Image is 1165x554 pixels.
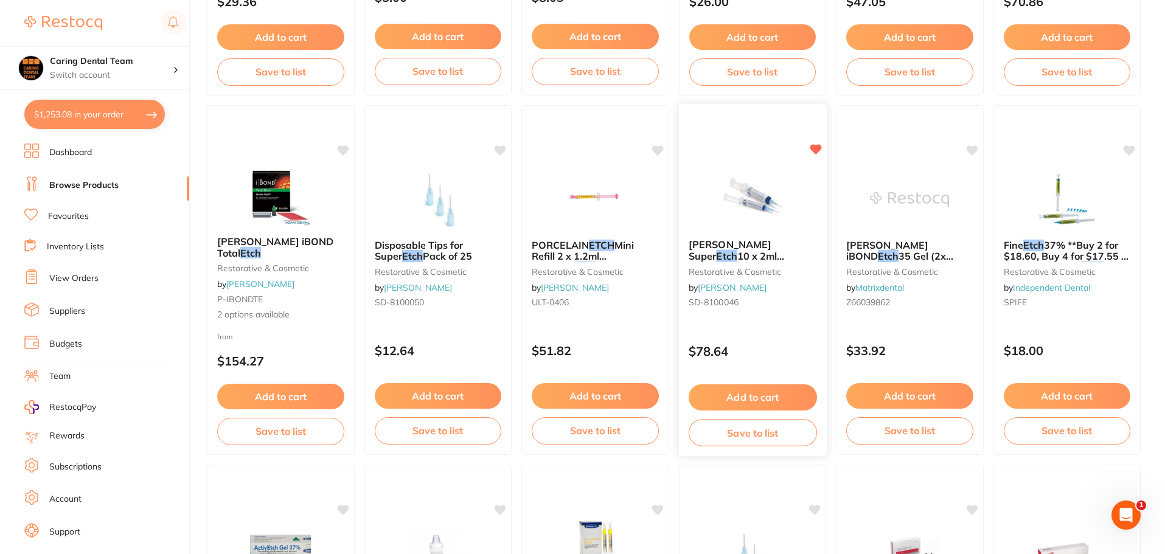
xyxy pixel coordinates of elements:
[217,263,344,273] small: restorative & cosmetic
[1023,239,1044,251] em: Etch
[24,9,102,37] a: Restocq Logo
[855,282,904,293] a: Matrixdental
[846,58,973,85] button: Save to list
[24,400,39,414] img: RestocqPay
[532,239,589,251] span: PORCELAIN
[688,238,771,262] span: [PERSON_NAME] Super
[1136,500,1146,510] span: 1
[217,24,344,50] button: Add to cart
[1004,344,1131,358] p: $18.00
[49,179,119,192] a: Browse Products
[555,169,635,230] img: PORCELAIN ETCH Mini Refill 2 x 1.2ml Porcelain Etch
[19,56,43,80] img: Caring Dental Team
[846,250,953,273] span: 35 Gel (2x 2.5ml)
[1004,297,1027,308] span: SPIFE
[375,383,502,409] button: Add to cart
[375,267,502,277] small: restorative & cosmetic
[375,282,452,293] span: by
[49,493,82,505] a: Account
[375,240,502,262] b: Disposable Tips for Super Etch Pack of 25
[217,279,294,289] span: by
[532,297,569,308] span: ULT-0406
[688,239,816,261] b: HENRY SCHEIN Super Etch 10 x 2ml Syringes and 50 Tips
[398,169,478,230] img: Disposable Tips for Super Etch Pack of 25
[688,344,816,358] p: $78.64
[532,282,609,293] span: by
[375,417,502,444] button: Save to list
[532,239,634,274] span: Mini Refill 2 x 1.2ml Porcelain
[688,419,816,446] button: Save to list
[688,297,738,308] span: SD-8100046
[49,461,102,473] a: Subscriptions
[1004,239,1023,251] span: Fine
[384,282,452,293] a: [PERSON_NAME]
[217,354,344,368] p: $154.27
[217,384,344,409] button: Add to cart
[49,272,99,285] a: View Orders
[1013,282,1090,293] a: Independent Dental
[50,55,173,68] h4: Caring Dental Team
[846,297,890,308] span: Z66039862
[846,240,973,262] b: Kulzer iBOND Etch 35 Gel (2x 2.5ml)
[217,294,263,305] span: P-IBONDTE
[49,147,92,159] a: Dashboard
[1004,383,1131,409] button: Add to cart
[698,282,767,293] a: [PERSON_NAME]
[47,241,104,253] a: Inventory Lists
[49,526,80,538] a: Support
[532,24,659,49] button: Add to cart
[423,250,472,262] span: Pack of 25
[49,401,96,414] span: RestocqPay
[217,236,344,258] b: Kulzer iBOND Total Etch
[716,250,737,262] em: Etch
[217,418,344,445] button: Save to list
[532,58,659,85] button: Save to list
[688,266,816,276] small: restorative & cosmetic
[217,309,344,321] span: 2 options available
[1004,24,1131,50] button: Add to cart
[375,239,463,262] span: Disposable Tips for Super
[689,58,816,85] button: Save to list
[532,383,659,409] button: Add to cart
[846,24,973,50] button: Add to cart
[1081,261,1104,274] em: each
[49,305,85,317] a: Suppliers
[49,338,82,350] a: Budgets
[846,383,973,409] button: Add to cart
[532,240,659,262] b: PORCELAIN ETCH Mini Refill 2 x 1.2ml Porcelain Etch
[1111,500,1141,530] iframe: Intercom live chat
[846,282,904,293] span: by
[375,58,502,85] button: Save to list
[532,267,659,277] small: restorative & cosmetic
[846,344,973,358] p: $33.92
[24,16,102,30] img: Restocq Logo
[1004,267,1131,277] small: restorative & cosmetic
[575,261,596,274] em: Etch
[217,58,344,85] button: Save to list
[24,400,96,414] a: RestocqPay
[1004,282,1090,293] span: by
[846,267,973,277] small: restorative & cosmetic
[1004,417,1131,444] button: Save to list
[49,370,71,383] a: Team
[217,235,333,258] span: [PERSON_NAME] iBOND Total
[688,384,816,410] button: Add to cart
[589,239,614,251] em: ETCH
[1004,58,1131,85] button: Save to list
[870,169,949,230] img: Kulzer iBOND Etch 35 Gel (2x 2.5ml)
[1028,169,1107,230] img: Fine Etch 37% **Buy 2 for $18.60, Buy 4 for $17.55 or Buy 6 for $14.60 each**
[240,247,261,259] em: Etch
[48,210,89,223] a: Favourites
[532,344,659,358] p: $51.82
[375,344,502,358] p: $12.64
[217,332,233,341] span: from
[375,24,502,49] button: Add to cart
[24,100,165,129] button: $1,253.08 in your order
[49,430,85,442] a: Rewards
[402,250,423,262] em: Etch
[1004,239,1130,274] span: 37% **Buy 2 for $18.60, Buy 4 for $17.55 or Buy 6 for $14.60
[846,417,973,444] button: Save to list
[689,24,816,50] button: Add to cart
[50,69,173,81] p: Switch account
[878,250,899,262] em: Etch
